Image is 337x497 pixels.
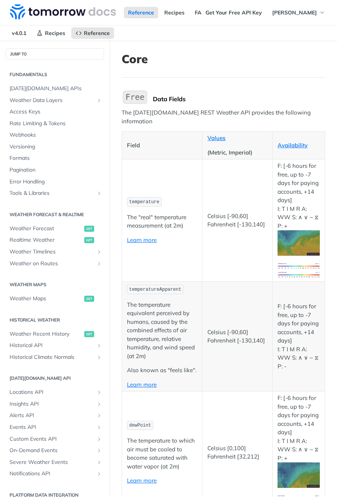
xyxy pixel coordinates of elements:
[6,328,104,340] a: Weather Recent Historyget
[10,166,102,174] span: Pagination
[6,281,104,288] h2: Weather Maps
[96,249,102,255] button: Show subpages for Weather Timelines
[10,342,94,349] span: Historical API
[278,230,320,255] img: temperature
[127,141,197,150] p: Field
[10,248,94,256] span: Weather Timelines
[10,178,102,186] span: Error Handling
[278,262,320,270] img: temperature-si
[10,143,102,151] span: Versioning
[127,197,162,207] code: temperature
[10,4,116,19] img: Tomorrow.io Weather API Docs
[6,375,104,382] h2: [DATE][DOMAIN_NAME] API
[153,95,325,103] div: Data Fields
[127,477,157,484] a: Learn more
[127,285,183,294] code: temperatureApparent
[6,457,104,468] a: Severe Weather EventsShow subpages for Severe Weather Events
[6,118,104,129] a: Rate Limiting & Tokens
[6,188,104,199] a: Tools & LibrariesShow subpages for Tools & Libraries
[10,424,94,431] span: Events API
[6,48,104,60] button: JUMP TO
[96,389,102,395] button: Show subpages for Locations API
[6,258,104,269] a: Weather on RoutesShow subpages for Weather on Routes
[6,223,104,234] a: Weather Forecastget
[6,211,104,218] h2: Weather Forecast & realtime
[207,134,225,142] a: Values
[6,468,104,479] a: Notifications APIShow subpages for Notifications API
[10,236,82,244] span: Realtime Weather
[6,246,104,258] a: Weather TimelinesShow subpages for Weather Timelines
[6,445,104,456] a: On-Demand EventsShow subpages for On-Demand Events
[10,155,102,162] span: Formats
[127,301,197,361] p: The temperature equivalent perceived by humans, caused by the combined effects of air temperature...
[6,164,104,176] a: Pagination
[84,226,94,232] span: get
[8,27,30,39] span: v4.0.1
[96,471,102,477] button: Show subpages for Notifications API
[201,7,266,18] a: Get Your Free API Key
[278,162,320,255] p: F: [-6 hours for free, up to -7 days for paying accounts, +14 days] I: T I M R A: WW S: ∧ ∨ ~ ⧖ P: +
[6,71,104,78] h2: Fundamentals
[6,433,104,445] a: Custom Events APIShow subpages for Custom Events API
[278,262,320,269] span: Expand image
[127,381,157,388] a: Learn more
[207,212,267,229] p: Celsius [-90,60] Fahrenheit [-130,140]
[84,30,110,37] span: Reference
[278,462,320,487] img: dewpoint
[10,354,94,361] span: Historical Climate Normals
[6,293,104,304] a: Weather Mapsget
[71,27,114,39] a: Reference
[160,7,189,18] a: Recipes
[6,398,104,410] a: Insights APIShow subpages for Insights API
[10,470,94,478] span: Notifications API
[96,413,102,419] button: Show subpages for Alerts API
[278,394,320,487] p: F: [-6 hours for free, up to -7 days for paying accounts, +14 days] I: T I M R A: WW S: ∧ ∨ ~ ⧖ P: +
[84,237,94,243] span: get
[96,459,102,465] button: Show subpages for Severe Weather Events
[10,108,102,116] span: Access Keys
[278,239,320,246] span: Expand image
[96,424,102,430] button: Show subpages for Events API
[278,271,320,278] span: Expand image
[6,410,104,421] a: Alerts APIShow subpages for Alerts API
[10,260,94,268] span: Weather on Routes
[278,271,320,279] img: temperature-us
[207,444,267,461] p: Celsius [0,100] Fahrenheit [32,212]
[6,387,104,398] a: Locations APIShow subpages for Locations API
[96,190,102,196] button: Show subpages for Tools & Libraries
[6,352,104,363] a: Historical Climate NormalsShow subpages for Historical Climate Normals
[124,7,158,18] a: Reference
[84,331,94,337] span: get
[127,236,157,244] a: Learn more
[6,422,104,433] a: Events APIShow subpages for Events API
[6,317,104,323] h2: Historical Weather
[10,225,82,233] span: Weather Forecast
[6,176,104,188] a: Error Handling
[272,9,317,16] span: [PERSON_NAME]
[6,340,104,351] a: Historical APIShow subpages for Historical API
[207,328,267,345] p: Celsius [-90,60] Fahrenheit [-130,140]
[10,295,82,303] span: Weather Maps
[10,447,94,454] span: On-Demand Events
[10,131,102,139] span: Webhooks
[127,436,197,471] p: The temperature to which air must be cooled to become saturated with water vapor (at 2m)
[10,120,102,127] span: Rate Limiting & Tokens
[6,153,104,164] a: Formats
[10,330,82,338] span: Weather Recent History
[96,97,102,104] button: Show subpages for Weather Data Layers
[32,27,69,39] a: Recipes
[6,141,104,153] a: Versioning
[84,296,94,302] span: get
[10,435,94,443] span: Custom Events API
[127,421,153,430] code: dewPoint
[6,129,104,141] a: Webhooks
[45,30,65,37] span: Recipes
[278,302,320,371] p: F: [-6 hours for free, up to -7 days for paying accounts, +14 days] I: T I M R A: WW S: ∧ ∨ ~ ⧖ P: -
[10,97,94,104] span: Weather Data Layers
[6,234,104,246] a: Realtime Weatherget
[96,342,102,349] button: Show subpages for Historical API
[6,95,104,106] a: Weather Data LayersShow subpages for Weather Data Layers
[122,52,325,66] h1: Core
[10,459,94,466] span: Severe Weather Events
[268,7,329,18] button: [PERSON_NAME]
